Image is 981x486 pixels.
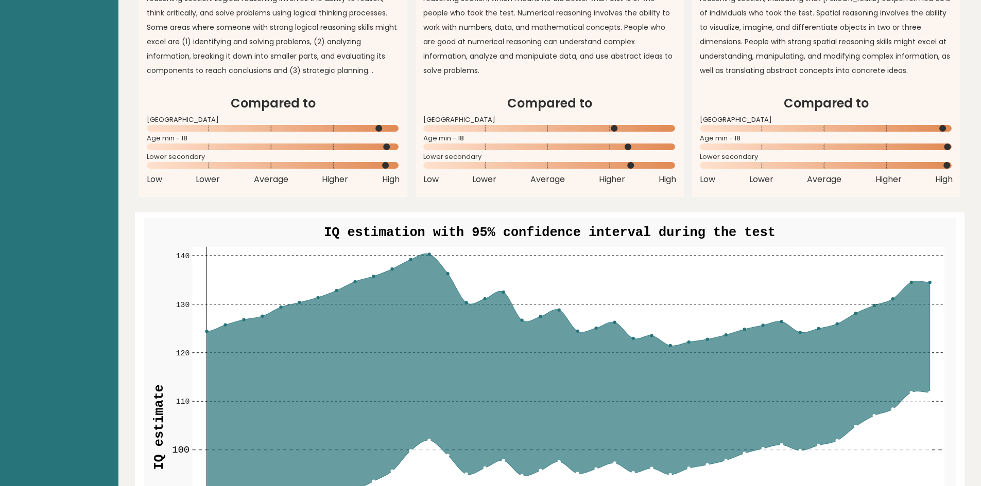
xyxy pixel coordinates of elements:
h2: Compared to [147,94,400,113]
text: 110 [176,398,189,406]
span: [GEOGRAPHIC_DATA] [700,118,953,122]
span: Lower [472,173,496,186]
span: Lower [749,173,773,186]
span: Higher [322,173,348,186]
span: Lower secondary [147,155,400,159]
text: IQ estimation with 95% confidence interval during the test [324,225,776,240]
text: 130 [176,301,189,309]
text: 100 [172,444,190,456]
h2: Compared to [423,94,676,113]
span: High [935,173,953,186]
span: Average [807,173,841,186]
span: Age min - 18 [147,136,400,140]
span: Low [423,173,439,186]
span: High [659,173,676,186]
span: Age min - 18 [700,136,953,140]
span: Age min - 18 [423,136,676,140]
span: Higher [599,173,625,186]
span: Average [254,173,288,186]
text: 120 [176,349,189,357]
span: High [382,173,400,186]
span: Low [700,173,715,186]
span: [GEOGRAPHIC_DATA] [423,118,676,122]
text: IQ estimate [151,384,166,470]
span: [GEOGRAPHIC_DATA] [147,118,400,122]
span: Low [147,173,162,186]
span: Lower [196,173,220,186]
span: Average [530,173,565,186]
span: Higher [875,173,902,186]
span: Lower secondary [700,155,953,159]
text: 140 [176,252,189,260]
h2: Compared to [700,94,953,113]
span: Lower secondary [423,155,676,159]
